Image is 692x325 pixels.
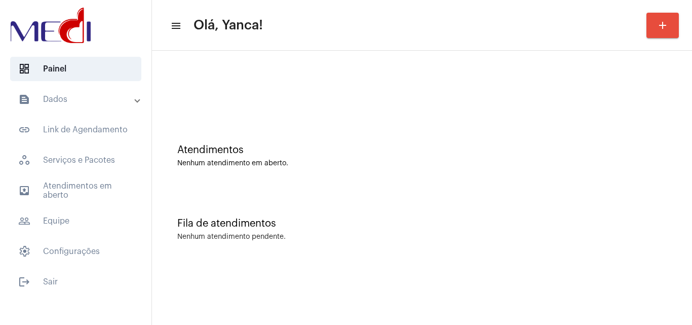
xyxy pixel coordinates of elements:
[18,93,30,105] mat-icon: sidenav icon
[18,185,30,197] mat-icon: sidenav icon
[18,276,30,288] mat-icon: sidenav icon
[18,124,30,136] mat-icon: sidenav icon
[18,63,30,75] span: sidenav icon
[10,118,141,142] span: Link de Agendamento
[177,145,667,156] div: Atendimentos
[10,57,141,81] span: Painel
[177,160,667,167] div: Nenhum atendimento em aberto.
[10,239,141,264] span: Configurações
[18,215,30,227] mat-icon: sidenav icon
[10,209,141,233] span: Equipe
[18,93,135,105] mat-panel-title: Dados
[18,245,30,258] span: sidenav icon
[177,218,667,229] div: Fila de atendimentos
[18,154,30,166] span: sidenav icon
[657,19,669,31] mat-icon: add
[177,233,286,241] div: Nenhum atendimento pendente.
[10,178,141,203] span: Atendimentos em aberto
[10,148,141,172] span: Serviços e Pacotes
[6,87,151,112] mat-expansion-panel-header: sidenav iconDados
[8,5,93,46] img: d3a1b5fa-500b-b90f-5a1c-719c20e9830b.png
[10,270,141,294] span: Sair
[170,20,180,32] mat-icon: sidenav icon
[194,17,263,33] span: Olá, Yanca!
